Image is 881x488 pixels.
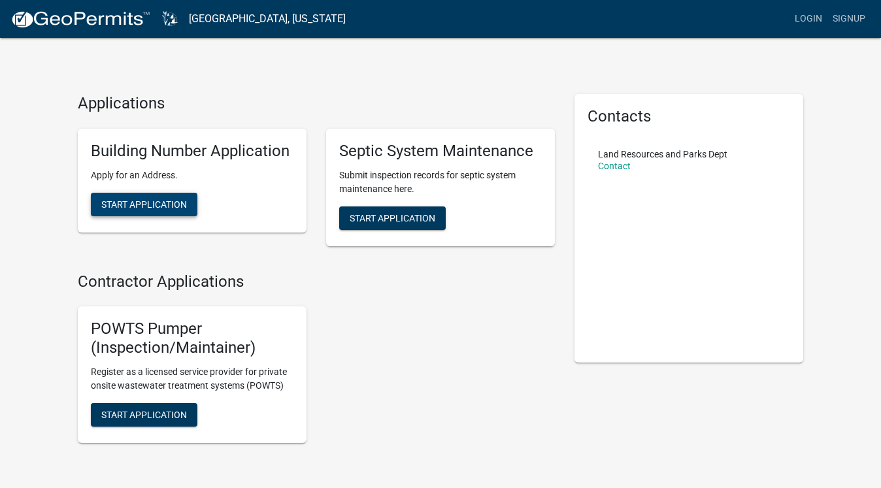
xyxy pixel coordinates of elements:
[91,193,197,216] button: Start Application
[339,142,542,161] h5: Septic System Maintenance
[189,8,346,30] a: [GEOGRAPHIC_DATA], [US_STATE]
[161,10,178,27] img: Dodge County, Wisconsin
[91,142,293,161] h5: Building Number Application
[350,212,435,223] span: Start Application
[790,7,827,31] a: Login
[598,161,631,171] a: Contact
[91,319,293,357] h5: POWTS Pumper (Inspection/Maintainer)
[827,7,871,31] a: Signup
[91,403,197,427] button: Start Application
[78,94,555,257] wm-workflow-list-section: Applications
[91,365,293,393] p: Register as a licensed service provider for private onsite wastewater treatment systems (POWTS)
[78,94,555,113] h4: Applications
[598,150,727,159] p: Land Resources and Parks Dept
[101,409,187,419] span: Start Application
[101,199,187,209] span: Start Application
[588,107,790,126] h5: Contacts
[78,272,555,291] h4: Contractor Applications
[339,169,542,196] p: Submit inspection records for septic system maintenance here.
[339,206,446,230] button: Start Application
[91,169,293,182] p: Apply for an Address.
[78,272,555,453] wm-workflow-list-section: Contractor Applications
